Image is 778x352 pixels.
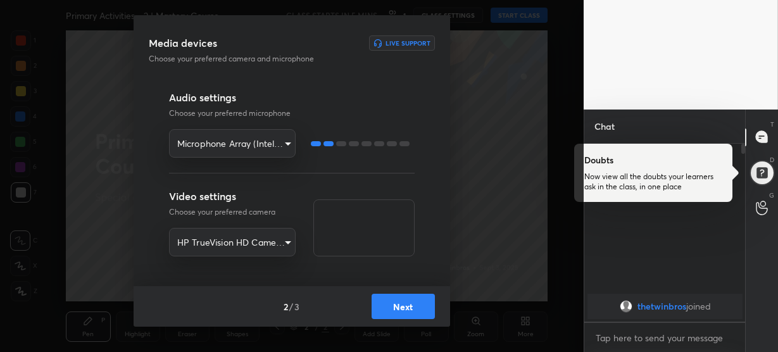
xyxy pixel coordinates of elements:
[169,228,296,256] div: Microphone Array (Intel® Smart Sound Technology for Digital Microphones)
[619,300,632,313] img: default.png
[372,294,435,319] button: Next
[284,300,288,313] h4: 2
[169,206,296,218] p: Choose your preferred camera
[770,120,774,129] p: T
[149,35,217,51] h3: Media devices
[686,301,710,311] span: joined
[584,291,746,322] div: grid
[289,300,293,313] h4: /
[386,40,430,46] h6: Live Support
[169,189,296,204] h3: Video settings
[169,90,415,105] h3: Audio settings
[149,53,354,65] p: Choose your preferred camera and microphone
[169,129,296,158] div: Microphone Array (Intel® Smart Sound Technology for Digital Microphones)
[584,110,625,143] p: Chat
[294,300,299,313] h4: 3
[770,155,774,165] p: D
[637,301,686,311] span: thetwinbros
[169,108,415,119] p: Choose your preferred microphone
[769,191,774,200] p: G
